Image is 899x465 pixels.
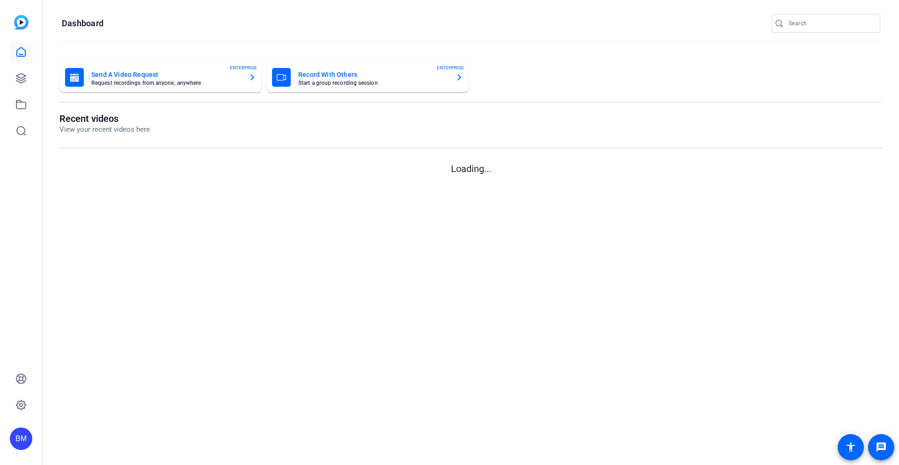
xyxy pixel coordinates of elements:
[62,18,103,29] h1: Dashboard
[788,18,873,29] input: Search
[59,124,150,135] p: View your recent videos here
[437,64,464,71] span: ENTERPRISE
[845,442,856,453] mat-icon: accessibility
[91,69,241,80] mat-card-title: Send A Video Request
[91,80,241,86] mat-card-subtitle: Request recordings from anyone, anywhere
[876,442,887,453] mat-icon: message
[298,69,448,80] mat-card-title: Record With Others
[59,162,883,176] p: Loading...
[230,64,257,71] span: ENTERPRISE
[298,80,448,86] mat-card-subtitle: Start a group recording session
[59,62,262,92] button: Send A Video RequestRequest recordings from anyone, anywhereENTERPRISE
[10,427,32,450] div: BM
[266,62,469,92] button: Record With OthersStart a group recording sessionENTERPRISE
[59,113,150,124] h1: Recent videos
[14,15,29,30] img: blue-gradient.svg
